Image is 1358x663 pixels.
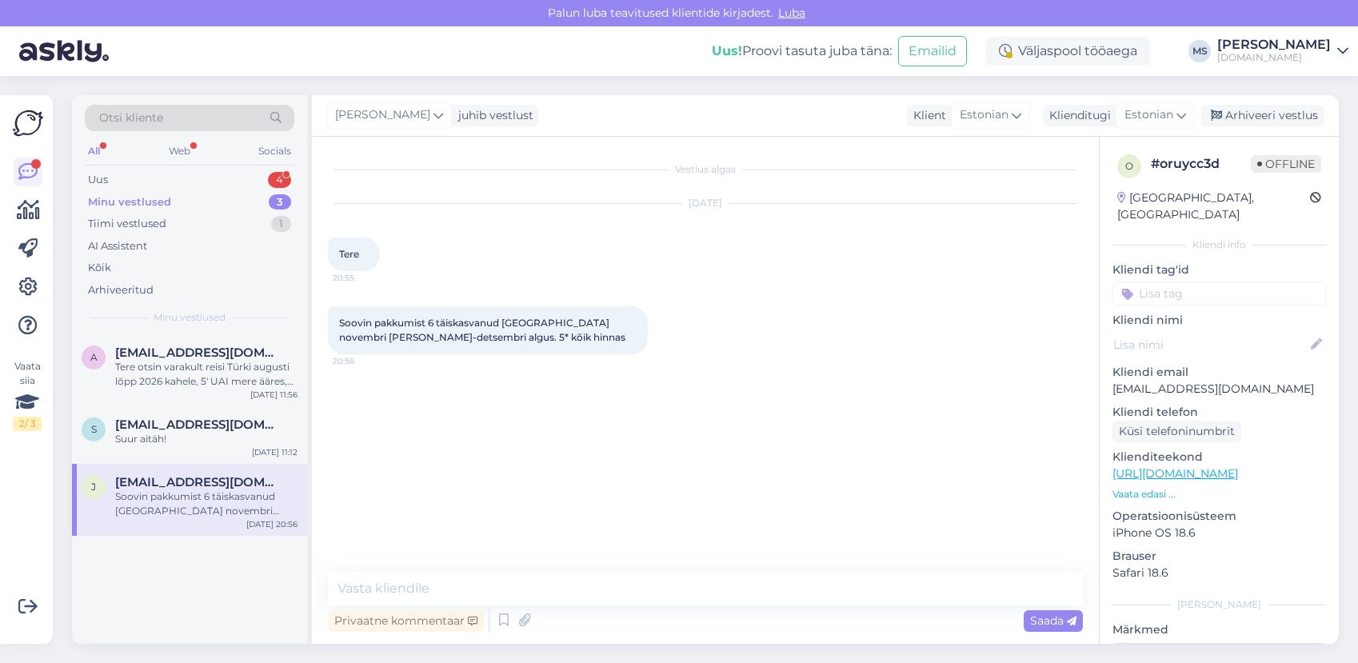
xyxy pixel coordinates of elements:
[1117,190,1310,223] div: [GEOGRAPHIC_DATA], [GEOGRAPHIC_DATA]
[986,37,1150,66] div: Väljaspool tööaega
[115,432,298,446] div: Suur aitäh!
[115,489,298,518] div: Soovin pakkumist 6 täiskasvanud [GEOGRAPHIC_DATA] novembri [PERSON_NAME]-detsembri algus. 5* kõik...
[88,238,147,254] div: AI Assistent
[13,417,42,431] div: 2 / 3
[1112,487,1326,501] p: Vaata edasi ...
[115,417,282,432] span: stella.burtseva@gmail.com
[1043,107,1111,124] div: Klienditugi
[1151,154,1251,174] div: # oruycc3d
[1112,282,1326,306] input: Lisa tag
[452,107,533,124] div: juhib vestlust
[1112,466,1238,481] a: [URL][DOMAIN_NAME]
[1112,508,1326,525] p: Operatsioonisüsteem
[1112,364,1326,381] p: Kliendi email
[88,194,171,210] div: Minu vestlused
[1112,421,1241,442] div: Küsi telefoninumbrit
[13,359,42,431] div: Vaata siia
[88,172,108,188] div: Uus
[1217,38,1331,51] div: [PERSON_NAME]
[1217,38,1348,64] a: [PERSON_NAME][DOMAIN_NAME]
[333,272,393,284] span: 20:55
[255,141,294,162] div: Socials
[269,194,291,210] div: 3
[271,216,291,232] div: 1
[85,141,103,162] div: All
[91,423,97,435] span: s
[246,518,298,530] div: [DATE] 20:56
[268,172,291,188] div: 4
[1112,525,1326,541] p: iPhone OS 18.6
[339,248,359,260] span: Tere
[1112,381,1326,397] p: [EMAIL_ADDRESS][DOMAIN_NAME]
[90,351,98,363] span: a
[166,141,194,162] div: Web
[1112,238,1326,252] div: Kliendi info
[115,475,282,489] span: jaano.magi@gmail.com
[1124,106,1173,124] span: Estonian
[328,196,1083,210] div: [DATE]
[154,310,226,325] span: Minu vestlused
[1112,262,1326,278] p: Kliendi tag'id
[252,446,298,458] div: [DATE] 11:12
[1112,565,1326,581] p: Safari 18.6
[1113,336,1308,353] input: Lisa nimi
[1188,40,1211,62] div: MS
[773,6,810,20] span: Luba
[88,216,166,232] div: Tiimi vestlused
[1030,613,1076,628] span: Saada
[960,106,1009,124] span: Estonian
[99,110,163,126] span: Otsi kliente
[1112,548,1326,565] p: Brauser
[88,282,154,298] div: Arhiveeritud
[1112,312,1326,329] p: Kliendi nimi
[712,43,742,58] b: Uus!
[335,106,430,124] span: [PERSON_NAME]
[1112,621,1326,638] p: Märkmed
[328,162,1083,177] div: Vestlus algas
[339,317,625,343] span: Soovin pakkumist 6 täiskasvanud [GEOGRAPHIC_DATA] novembri [PERSON_NAME]-detsembri algus. 5* kõik...
[115,345,282,360] span: adomaitismerlin@gmail.com
[1201,105,1324,126] div: Arhiveeri vestlus
[333,355,393,367] span: 20:56
[898,36,967,66] button: Emailid
[88,260,111,276] div: Kõik
[1125,160,1133,172] span: o
[1112,449,1326,465] p: Klienditeekond
[115,360,298,389] div: Tere otsin varakult reisi Türki augusti lõpp 2026 kahele, 5' UAI mere ääres, lennujaamast mitte l...
[13,108,43,138] img: Askly Logo
[907,107,946,124] div: Klient
[1112,597,1326,612] div: [PERSON_NAME]
[328,610,484,632] div: Privaatne kommentaar
[250,389,298,401] div: [DATE] 11:56
[1217,51,1331,64] div: [DOMAIN_NAME]
[1112,404,1326,421] p: Kliendi telefon
[712,42,892,61] div: Proovi tasuta juba täna:
[1251,155,1321,173] span: Offline
[91,481,96,493] span: j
